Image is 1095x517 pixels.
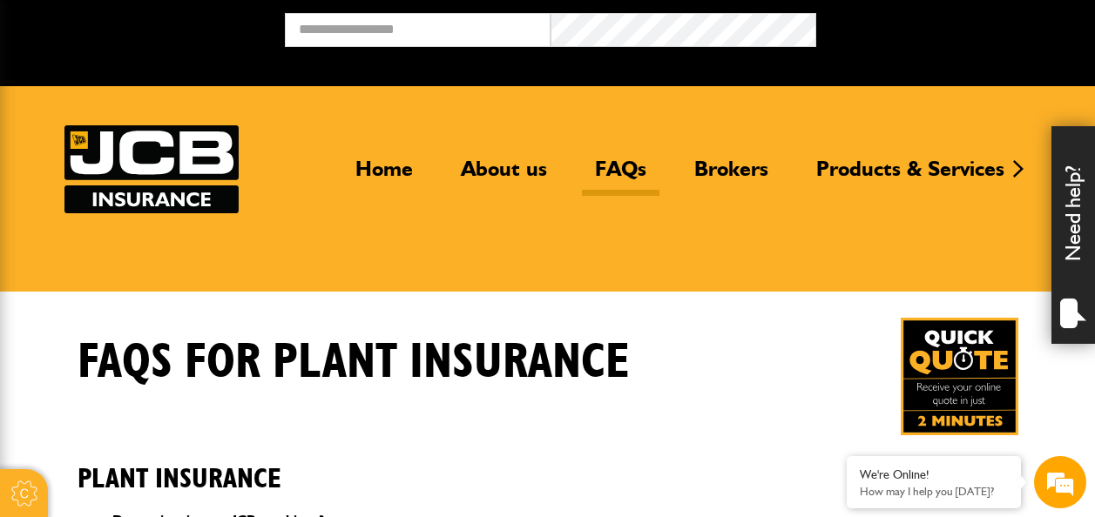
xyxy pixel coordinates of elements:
[803,156,1017,196] a: Products & Services
[78,333,630,392] h1: FAQS for Plant insurance
[342,156,426,196] a: Home
[64,125,239,213] img: JCB Insurance Services logo
[681,156,781,196] a: Brokers
[816,13,1082,40] button: Broker Login
[901,318,1018,435] img: Quick Quote
[860,467,1008,482] div: We're Online!
[448,156,560,196] a: About us
[901,318,1018,435] a: Get your insurance quote in just 2-minutes
[860,485,1008,498] p: How may I help you today?
[582,156,659,196] a: FAQs
[1051,126,1095,344] div: Need help?
[78,436,1018,495] h2: Plant insurance
[64,125,239,213] a: JCB Insurance Services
